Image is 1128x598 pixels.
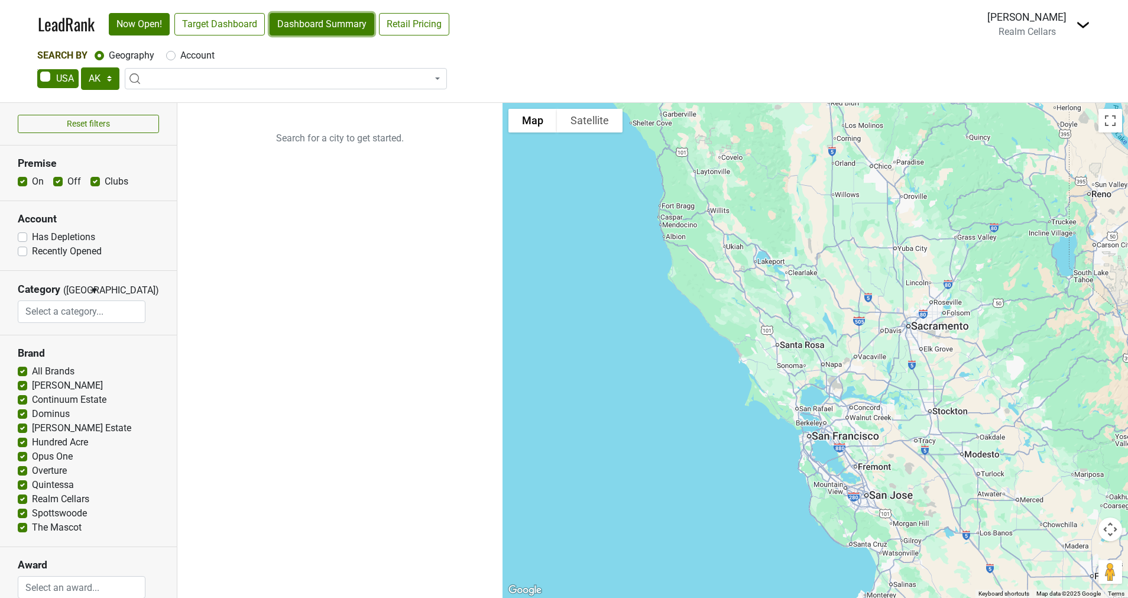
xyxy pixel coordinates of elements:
[32,407,70,421] label: Dominus
[174,13,265,35] a: Target Dashboard
[18,559,159,571] h3: Award
[978,590,1029,598] button: Keyboard shortcuts
[32,174,44,189] label: On
[32,364,74,379] label: All Brands
[32,478,74,492] label: Quintessa
[32,464,67,478] label: Overture
[1036,590,1101,597] span: Map data ©2025 Google
[32,506,87,521] label: Spottswoode
[1108,590,1124,597] a: Terms (opens in new tab)
[505,583,544,598] img: Google
[18,157,159,170] h3: Premise
[109,49,154,63] label: Geography
[270,13,374,35] a: Dashboard Summary
[32,421,131,435] label: [PERSON_NAME] Estate
[379,13,449,35] a: Retail Pricing
[18,300,145,323] input: Select a category...
[32,521,82,535] label: The Mascot
[18,115,159,133] button: Reset filters
[505,583,544,598] a: Open this area in Google Maps (opens a new window)
[1098,560,1122,584] button: Drag Pegman onto the map to open Street View
[105,174,128,189] label: Clubs
[987,9,1067,25] div: [PERSON_NAME]
[1076,18,1090,32] img: Dropdown Menu
[508,109,557,132] button: Show street map
[177,103,503,174] p: Search for a city to get started.
[90,285,99,296] span: ▼
[32,435,88,450] label: Hundred Acre
[18,213,159,225] h3: Account
[32,450,73,464] label: Opus One
[32,244,102,258] label: Recently Opened
[1098,518,1122,541] button: Map camera controls
[32,379,103,393] label: [PERSON_NAME]
[1098,109,1122,132] button: Toggle fullscreen view
[32,393,106,407] label: Continuum Estate
[38,12,95,37] a: LeadRank
[18,283,60,296] h3: Category
[32,230,95,244] label: Has Depletions
[557,109,623,132] button: Show satellite imagery
[63,283,87,300] span: ([GEOGRAPHIC_DATA])
[32,492,89,506] label: Realm Cellars
[180,49,215,63] label: Account
[999,26,1056,37] span: Realm Cellars
[67,174,81,189] label: Off
[109,13,170,35] a: Now Open!
[18,347,159,360] h3: Brand
[37,50,87,61] span: Search By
